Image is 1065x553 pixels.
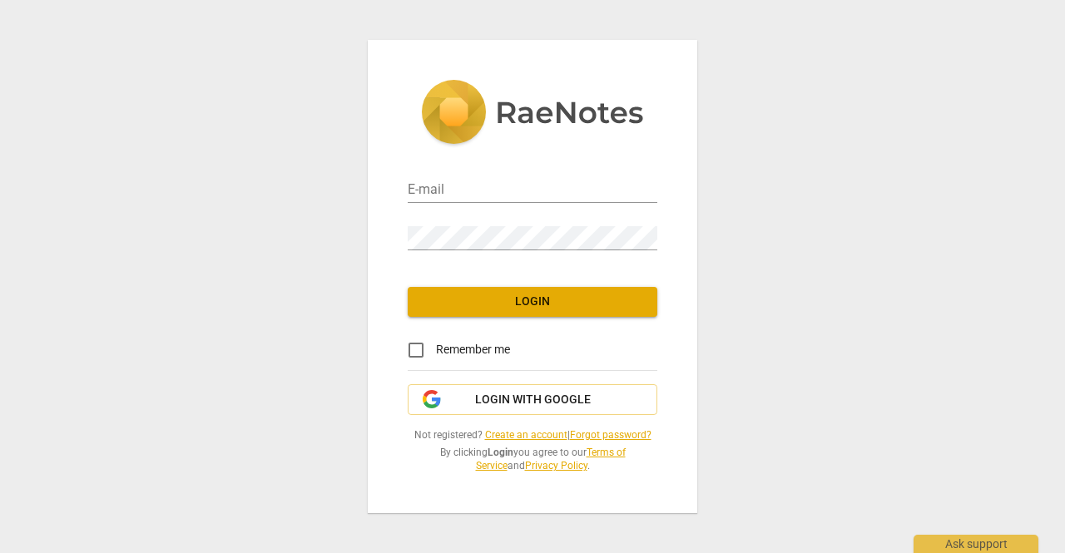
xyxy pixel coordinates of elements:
[421,80,644,148] img: 5ac2273c67554f335776073100b6d88f.svg
[476,447,626,472] a: Terms of Service
[570,429,651,441] a: Forgot password?
[421,294,644,310] span: Login
[436,341,510,358] span: Remember me
[408,287,657,317] button: Login
[485,429,567,441] a: Create an account
[408,384,657,416] button: Login with Google
[488,447,513,458] b: Login
[408,446,657,473] span: By clicking you agree to our and .
[475,392,591,408] span: Login with Google
[525,460,587,472] a: Privacy Policy
[914,535,1038,553] div: Ask support
[408,428,657,442] span: Not registered? |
